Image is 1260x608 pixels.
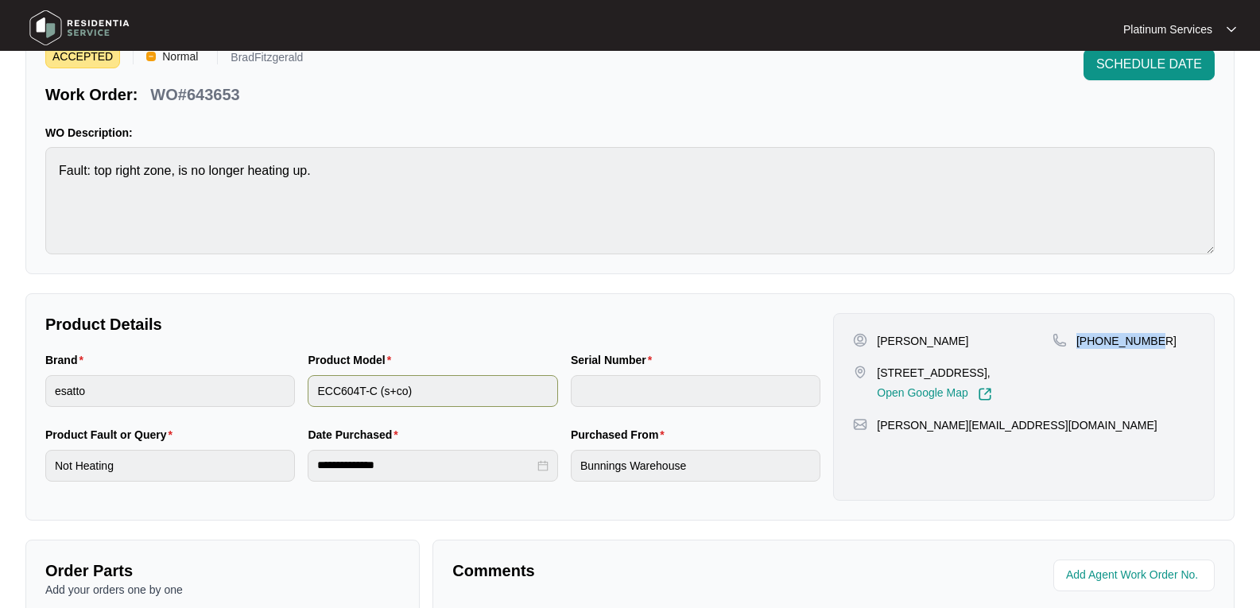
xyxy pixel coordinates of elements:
p: [PERSON_NAME] [877,333,968,349]
label: Product Fault or Query [45,427,179,443]
img: Link-External [978,387,992,401]
p: [PHONE_NUMBER] [1076,333,1177,349]
a: Open Google Map [877,387,991,401]
button: SCHEDULE DATE [1084,48,1215,80]
p: WO Description: [45,125,1215,141]
p: [STREET_ADDRESS], [877,365,991,381]
img: dropdown arrow [1227,25,1236,33]
img: residentia service logo [24,4,135,52]
label: Brand [45,352,90,368]
p: Product Details [45,313,820,335]
p: Add your orders one by one [45,582,400,598]
p: [PERSON_NAME][EMAIL_ADDRESS][DOMAIN_NAME] [877,417,1157,433]
img: map-pin [853,417,867,432]
p: Comments [452,560,822,582]
img: user-pin [853,333,867,347]
input: Brand [45,375,295,407]
span: SCHEDULE DATE [1096,55,1202,74]
textarea: Fault: top right zone, is no longer heating up. [45,147,1215,254]
label: Product Model [308,352,397,368]
input: Serial Number [571,375,820,407]
img: Vercel Logo [146,52,156,61]
span: ACCEPTED [45,45,120,68]
input: Add Agent Work Order No. [1066,566,1205,585]
p: Order Parts [45,560,400,582]
img: map-pin [853,365,867,379]
input: Purchased From [571,450,820,482]
label: Serial Number [571,352,658,368]
input: Product Fault or Query [45,450,295,482]
input: Product Model [308,375,557,407]
label: Purchased From [571,427,671,443]
img: map-pin [1053,333,1067,347]
span: Normal [156,45,204,68]
input: Date Purchased [317,457,533,474]
label: Date Purchased [308,427,404,443]
p: Work Order: [45,83,138,106]
p: BradFitzgerald [231,52,303,68]
p: Platinum Services [1123,21,1212,37]
p: WO#643653 [150,83,239,106]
